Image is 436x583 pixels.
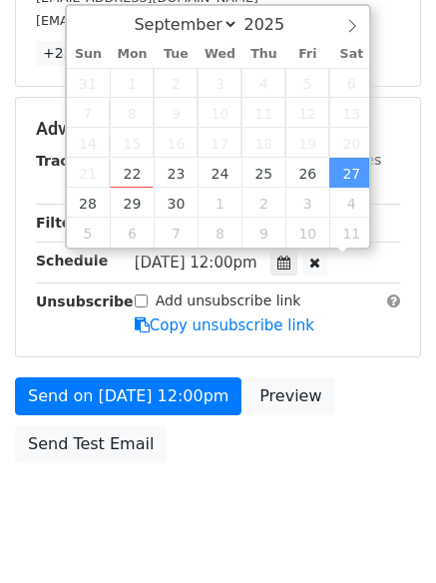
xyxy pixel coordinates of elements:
[36,215,87,231] strong: Filters
[241,48,285,61] span: Thu
[198,158,241,188] span: September 24, 2025
[198,218,241,248] span: October 8, 2025
[285,218,329,248] span: October 10, 2025
[67,218,111,248] span: October 5, 2025
[241,188,285,218] span: October 2, 2025
[135,254,257,272] span: [DATE] 12:00pm
[329,218,373,248] span: October 11, 2025
[285,48,329,61] span: Fri
[329,98,373,128] span: September 13, 2025
[241,158,285,188] span: September 25, 2025
[110,98,154,128] span: September 8, 2025
[238,15,310,34] input: Year
[285,188,329,218] span: October 3, 2025
[198,98,241,128] span: September 10, 2025
[36,253,108,269] strong: Schedule
[36,13,258,28] small: [EMAIL_ADDRESS][DOMAIN_NAME]
[285,158,329,188] span: September 26, 2025
[36,118,400,140] h5: Advanced
[110,188,154,218] span: September 29, 2025
[285,98,329,128] span: September 12, 2025
[154,48,198,61] span: Tue
[246,377,334,415] a: Preview
[135,316,314,334] a: Copy unsubscribe link
[329,48,373,61] span: Sat
[67,48,111,61] span: Sun
[110,218,154,248] span: October 6, 2025
[67,188,111,218] span: September 28, 2025
[241,218,285,248] span: October 9, 2025
[198,68,241,98] span: September 3, 2025
[154,158,198,188] span: September 23, 2025
[154,68,198,98] span: September 2, 2025
[241,128,285,158] span: September 18, 2025
[36,41,120,66] a: +22 more
[156,291,301,311] label: Add unsubscribe link
[67,158,111,188] span: September 21, 2025
[336,487,436,583] iframe: Chat Widget
[154,188,198,218] span: September 30, 2025
[285,128,329,158] span: September 19, 2025
[154,98,198,128] span: September 9, 2025
[110,158,154,188] span: September 22, 2025
[15,425,167,463] a: Send Test Email
[154,128,198,158] span: September 16, 2025
[329,128,373,158] span: September 20, 2025
[110,128,154,158] span: September 15, 2025
[329,158,373,188] span: September 27, 2025
[241,68,285,98] span: September 4, 2025
[154,218,198,248] span: October 7, 2025
[36,293,134,309] strong: Unsubscribe
[329,188,373,218] span: October 4, 2025
[241,98,285,128] span: September 11, 2025
[329,68,373,98] span: September 6, 2025
[67,98,111,128] span: September 7, 2025
[15,377,241,415] a: Send on [DATE] 12:00pm
[36,153,103,169] strong: Tracking
[67,68,111,98] span: August 31, 2025
[198,128,241,158] span: September 17, 2025
[285,68,329,98] span: September 5, 2025
[198,48,241,61] span: Wed
[110,68,154,98] span: September 1, 2025
[198,188,241,218] span: October 1, 2025
[110,48,154,61] span: Mon
[67,128,111,158] span: September 14, 2025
